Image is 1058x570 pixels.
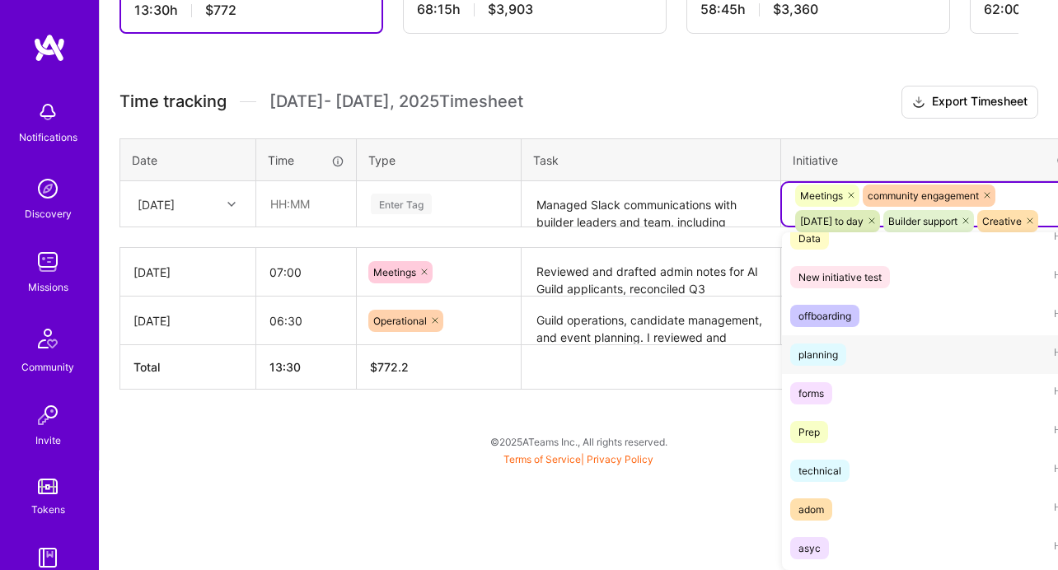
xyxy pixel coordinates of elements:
a: Terms of Service [503,453,581,465]
th: Date [120,138,256,181]
span: Meetings [800,189,843,202]
div: Data [798,230,821,247]
span: $ 772.2 [370,360,409,374]
span: Time tracking [119,91,227,112]
div: New initiative test [798,269,882,286]
th: 13:30 [256,345,357,390]
img: discovery [31,172,64,205]
div: forms [798,385,824,402]
div: Time [268,152,344,169]
input: HH:MM [256,299,356,343]
span: Creative [982,215,1022,227]
input: HH:MM [256,250,356,294]
div: Missions [28,278,68,296]
div: [DATE] [138,195,175,213]
textarea: Reviewed and drafted admin notes for AI Guild applicants, reconciled Q3 application data, and man... [523,250,779,295]
img: teamwork [31,245,64,278]
div: © 2025 ATeams Inc., All rights reserved. [99,421,1058,462]
input: HH:MM [257,182,355,226]
span: [DATE] - [DATE] , 2025 Timesheet [269,91,523,112]
div: adom [798,501,824,518]
span: community engagement [868,189,979,202]
img: bell [31,96,64,128]
img: Invite [31,399,64,432]
div: Enter Tag [371,191,432,217]
span: Builder support [888,215,957,227]
span: [DATE] to day [800,215,864,227]
div: Invite [35,432,61,449]
i: icon Download [912,94,925,111]
div: Prep [798,423,820,441]
img: tokens [38,479,58,494]
div: technical [798,462,841,479]
span: $3,360 [773,1,818,18]
div: asyc [798,540,821,557]
th: Total [120,345,256,390]
a: Privacy Policy [587,453,653,465]
div: Notifications [19,128,77,146]
img: Community [28,319,68,358]
button: Export Timesheet [901,86,1038,119]
th: Task [522,138,781,181]
i: icon Chevron [227,200,236,208]
span: $772 [205,2,236,19]
div: [DATE] [133,312,242,329]
div: planning [798,346,838,363]
th: Type [357,138,522,181]
span: | [503,453,653,465]
div: 58:45 h [700,1,936,18]
div: Community [21,358,74,376]
span: Operational [373,315,427,327]
div: 13:30 h [134,2,368,19]
div: Discovery [25,205,72,222]
img: logo [33,33,66,63]
span: Meetings [373,266,416,278]
div: Tokens [31,501,65,518]
textarea: Guild operations, candidate management, and event planning. I reviewed and reconciled Q3 applicat... [523,298,779,343]
textarea: Managed Slack communications with builder leaders and team, including scheduling new interviews a... [523,183,779,227]
span: $3,903 [488,1,533,18]
div: [DATE] [133,264,242,281]
div: offboarding [798,307,851,325]
div: 68:15 h [417,1,653,18]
